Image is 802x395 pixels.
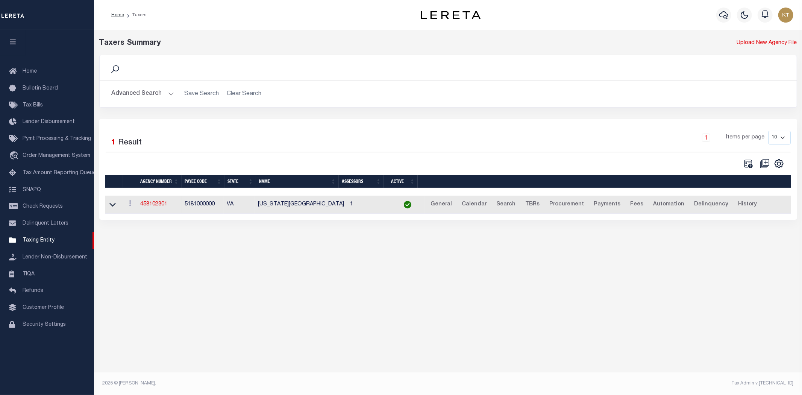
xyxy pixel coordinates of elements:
[778,8,793,23] img: svg+xml;base64,PHN2ZyB4bWxucz0iaHR0cDovL3d3dy53My5vcmcvMjAwMC9zdmciIHBvaW50ZXItZXZlbnRzPSJub25lIi...
[23,153,90,158] span: Order Management System
[23,322,66,327] span: Security Settings
[224,175,256,188] th: State: activate to sort column ascending
[23,238,55,243] span: Taxing Entity
[23,305,64,310] span: Customer Profile
[546,199,588,211] a: Procurement
[737,39,797,47] a: Upload New Agency File
[428,199,456,211] a: General
[111,13,124,17] a: Home
[702,134,710,142] a: 1
[404,201,411,208] img: check-icon-green.svg
[23,103,43,108] span: Tax Bills
[23,170,96,176] span: Tax Amount Reporting Queue
[124,12,147,18] li: Taxers
[23,288,43,293] span: Refunds
[23,69,37,74] span: Home
[650,199,688,211] a: Automation
[23,204,63,209] span: Check Requests
[627,199,647,211] a: Fees
[255,196,347,214] td: [US_STATE][GEOGRAPHIC_DATA]
[459,199,490,211] a: Calendar
[23,119,75,125] span: Lender Disbursement
[454,380,794,387] div: Tax Admin v.[TECHNICAL_ID]
[182,175,224,188] th: Payee Code: activate to sort column ascending
[726,134,765,142] span: Items per page
[735,199,761,211] a: History
[99,38,620,49] div: Taxers Summary
[9,151,21,161] i: travel_explore
[23,136,91,141] span: Pymt Processing & Tracking
[224,196,255,214] td: VA
[591,199,624,211] a: Payments
[493,199,519,211] a: Search
[691,199,732,211] a: Delinquency
[23,271,35,276] span: TIQA
[182,196,224,214] td: 5181000000
[137,175,182,188] th: Agency Number: activate to sort column ascending
[112,139,116,147] span: 1
[23,255,87,260] span: Lender Non-Disbursement
[421,11,481,19] img: logo-dark.svg
[118,137,142,149] label: Result
[23,221,68,226] span: Delinquent Letters
[23,86,58,91] span: Bulletin Board
[347,196,391,214] td: 1
[522,199,543,211] a: TBRs
[140,202,167,207] a: 458102301
[256,175,339,188] th: Name: activate to sort column ascending
[23,187,41,192] span: SNAPQ
[97,380,448,387] div: 2025 © [PERSON_NAME].
[339,175,384,188] th: Assessors: activate to sort column ascending
[384,175,418,188] th: Active: activate to sort column ascending
[112,87,174,101] button: Advanced Search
